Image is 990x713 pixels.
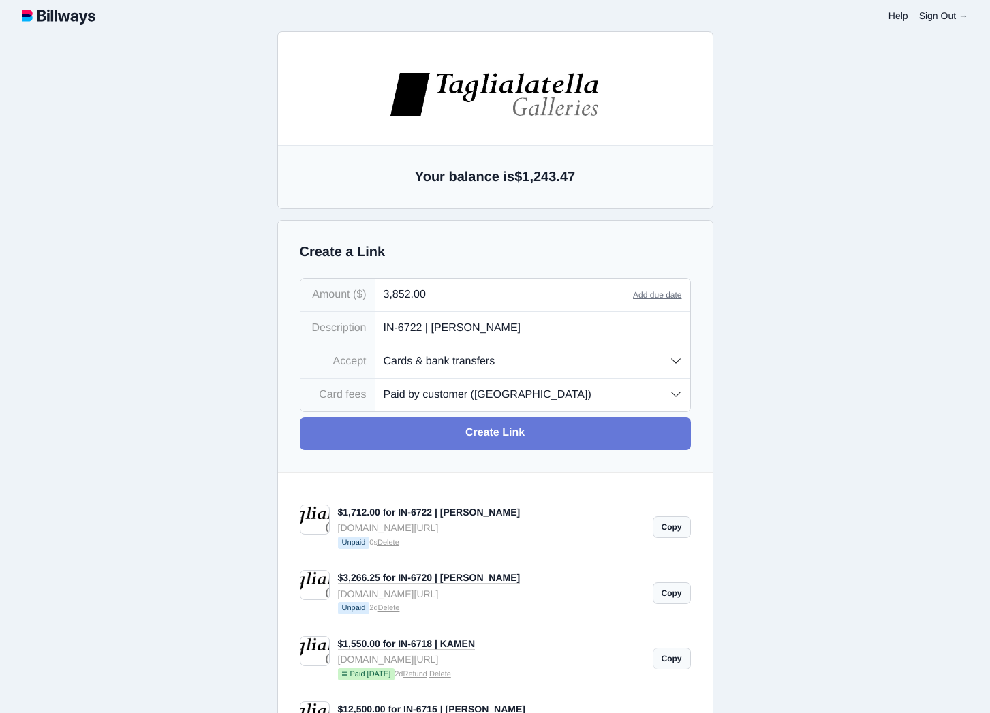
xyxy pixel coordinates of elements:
div: Card fees [300,379,375,411]
p: $1,712.00 [249,234,530,251]
input: 0.00 [375,279,634,311]
a: Google Pay [343,281,436,314]
span: Unpaid [338,537,370,549]
input: Email (for receipt) [249,364,530,396]
a: Add due date [633,290,681,300]
span: Unpaid [338,602,370,614]
img: powered-by-stripe.svg [351,528,429,539]
img: images%2Flogos%2FNHEjR4F79tOipA5cvDi8LzgAg5H3-logo.jpg [388,71,602,118]
div: [DOMAIN_NAME][URL] [338,520,645,535]
small: 2d [338,668,645,682]
a: $1,712.00 for IN-6722 | [PERSON_NAME] [338,507,521,518]
h2: Create a Link [300,242,691,262]
input: What is this payment for? [375,312,690,345]
a: $3,266.25 for IN-6720 | [PERSON_NAME] [338,572,521,584]
input: Your name or business name [249,330,530,363]
a: $1,550.00 for IN-6718 | KAMEN [338,638,476,650]
div: Description [300,312,375,345]
a: Copy [653,516,691,538]
small: 0s [338,537,645,550]
button: Submit Payment [249,476,530,509]
span: Paid [DATE] [338,668,395,680]
div: Accept [300,345,375,378]
small: [STREET_ADDRESS][US_STATE] [249,150,530,183]
iframe: Secure card payment input frame [258,407,522,419]
a: Delete [429,670,451,678]
a: Delete [378,604,400,612]
img: logotype.svg [22,7,95,25]
small: 2d [338,602,645,616]
a: Help [888,10,908,21]
a: Delete [377,539,399,547]
span: $1,243.47 [514,170,575,185]
a: Copy [653,648,691,669]
small: Card fee ($56.59) will be applied. [249,445,530,460]
a: Bank transfer [437,281,530,314]
div: [DOMAIN_NAME][URL] [338,586,645,601]
h2: Your balance is [300,168,691,187]
a: Sign Out [919,10,968,21]
a: Refund [403,670,427,678]
p: IN-6722 | [PERSON_NAME] [249,213,530,232]
img: images%2Flogos%2FNHEjR4F79tOipA5cvDi8LzgAg5H3-logo.jpg [283,82,497,129]
div: [DOMAIN_NAME][URL] [338,652,645,667]
a: Create Link [300,417,691,450]
a: Copy [653,582,691,604]
div: Amount ($) [300,279,375,311]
